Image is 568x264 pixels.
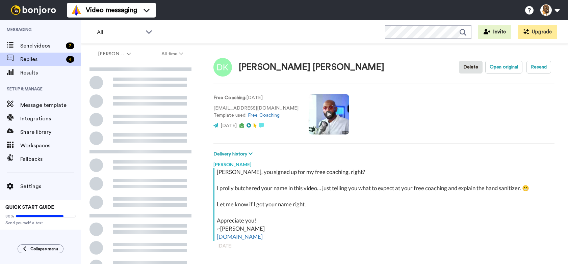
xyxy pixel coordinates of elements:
[248,113,280,118] a: Free Coaching
[213,105,299,119] p: [EMAIL_ADDRESS][DOMAIN_NAME] Template used:
[20,182,81,190] span: Settings
[97,28,142,36] span: All
[5,220,76,226] span: Send yourself a test
[71,5,82,16] img: vm-color.svg
[213,150,255,158] button: Delivery history
[213,58,232,77] img: Image of Dean Kenneth jackson
[20,42,63,50] span: Send videos
[20,55,63,63] span: Replies
[20,128,81,136] span: Share library
[213,94,299,101] p: : [DATE]
[30,246,58,252] span: Collapse menu
[8,5,59,15] img: bj-logo-header-white.svg
[146,48,199,60] button: All time
[217,233,263,240] a: [DOMAIN_NAME]
[66,56,74,63] div: 4
[98,51,125,57] span: [PERSON_NAME]
[213,95,245,100] strong: Free Coaching
[217,168,553,241] div: [PERSON_NAME], you signed up for my free coaching, right? I prolly butchered your name in this vi...
[217,242,550,249] div: [DATE]
[86,5,137,15] span: Video messaging
[66,42,74,49] div: 7
[239,62,384,72] div: [PERSON_NAME] [PERSON_NAME]
[5,213,14,219] span: 80%
[459,61,483,74] button: Delete
[20,142,81,150] span: Workspaces
[20,115,81,123] span: Integrations
[20,155,81,163] span: Fallbacks
[526,61,551,74] button: Resend
[213,158,554,168] div: [PERSON_NAME]
[221,123,237,128] span: [DATE]
[20,69,81,77] span: Results
[478,25,511,39] button: Invite
[18,244,63,253] button: Collapse menu
[82,48,146,60] button: [PERSON_NAME]
[20,101,81,109] span: Message template
[485,61,522,74] button: Open original
[5,205,54,210] span: QUICK START GUIDE
[518,25,557,39] button: Upgrade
